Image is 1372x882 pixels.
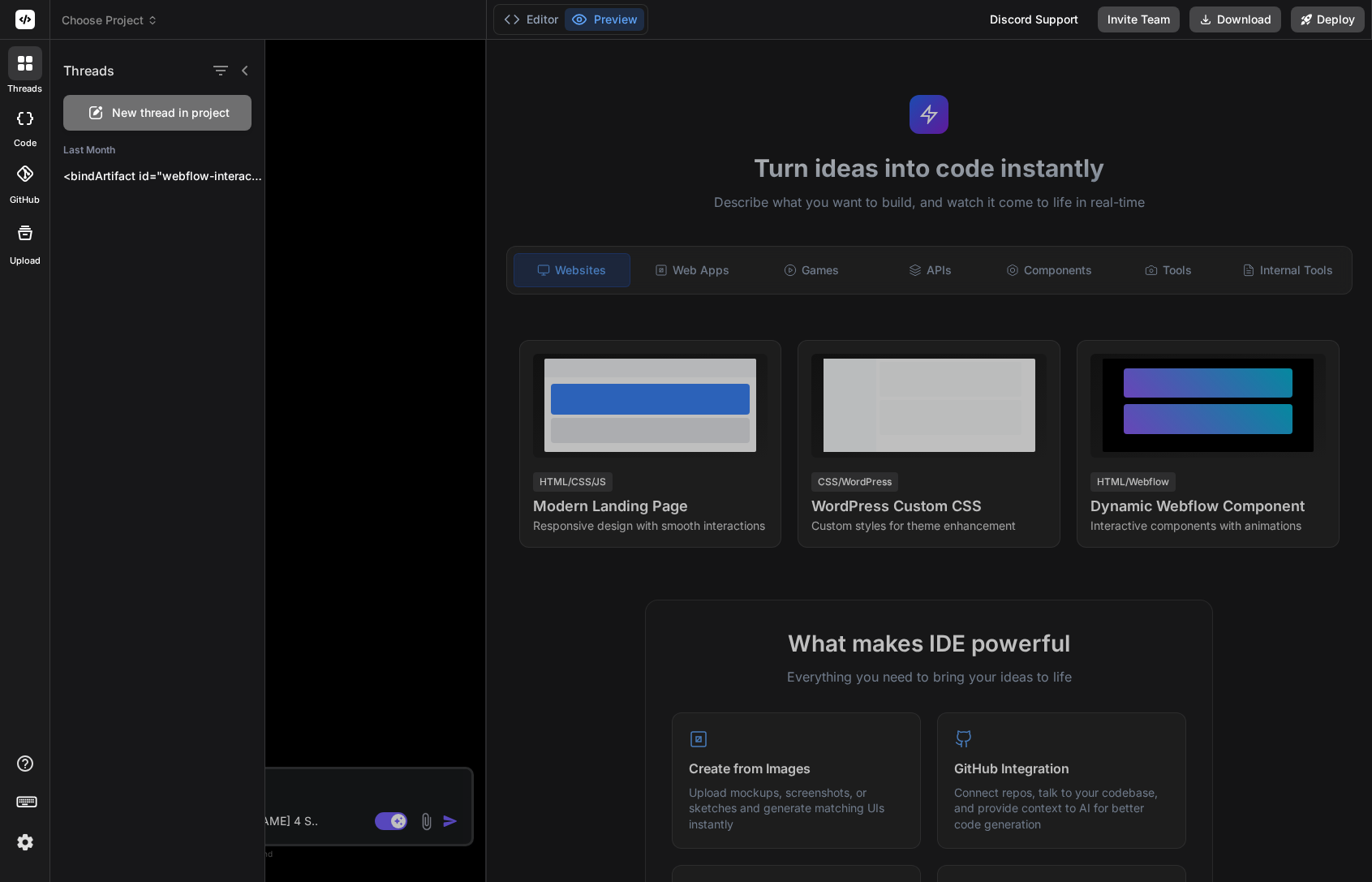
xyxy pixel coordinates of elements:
[63,61,114,80] h1: Threads
[1291,6,1365,32] button: Deploy
[7,82,42,96] label: threads
[565,8,644,31] button: Preview
[497,8,565,31] button: Editor
[10,254,41,268] label: Upload
[112,105,230,121] span: New thread in project
[63,168,265,184] p: <bindArtifact id="webflow-interactive-component" title="Interactive Card Component for Webflow">...
[10,193,40,207] label: GitHub
[62,12,158,28] span: Choose Project
[1189,6,1281,32] button: Download
[11,828,39,856] img: settings
[50,144,265,157] h2: Last Month
[980,6,1088,32] div: Discord Support
[1098,6,1180,32] button: Invite Team
[14,136,37,150] label: code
